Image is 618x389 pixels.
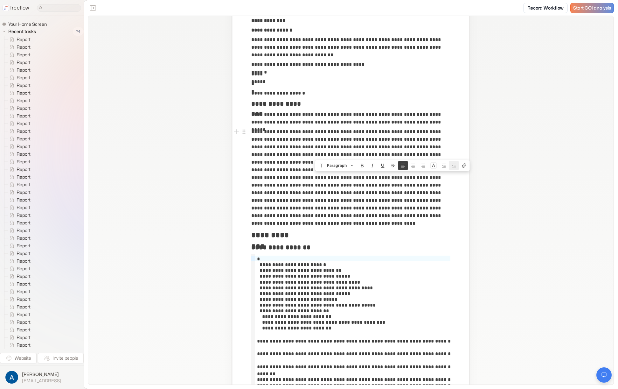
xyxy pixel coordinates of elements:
[4,81,33,89] a: Report
[4,127,33,135] a: Report
[4,234,33,242] a: Report
[15,52,32,58] span: Report
[22,371,61,378] span: [PERSON_NAME]
[15,59,32,66] span: Report
[233,128,240,136] button: Add block
[15,204,32,211] span: Report
[4,341,33,349] a: Report
[573,5,611,11] span: Start COI analysis
[15,105,32,111] span: Report
[4,150,33,158] a: Report
[88,3,98,13] button: Close the sidebar
[15,273,32,279] span: Report
[4,74,33,81] a: Report
[10,4,29,12] p: freeflow
[4,303,33,311] a: Report
[4,43,33,51] a: Report
[4,288,33,295] a: Report
[4,173,33,181] a: Report
[4,295,33,303] a: Report
[15,74,32,81] span: Report
[4,311,33,318] a: Report
[15,128,32,134] span: Report
[15,151,32,157] span: Report
[15,265,32,272] span: Report
[7,28,38,35] span: Recent tasks
[523,3,568,13] a: Record Workflow
[22,378,61,384] span: [EMAIL_ADDRESS]
[4,349,33,357] a: Report
[4,181,33,188] a: Report
[4,219,33,227] a: Report
[4,250,33,257] a: Report
[4,66,33,74] a: Report
[38,353,84,363] button: Invite people
[596,367,612,383] button: Open chat
[327,161,347,170] span: Paragraph
[4,188,33,196] a: Report
[15,235,32,241] span: Report
[15,189,32,195] span: Report
[15,281,32,287] span: Report
[15,311,32,318] span: Report
[4,104,33,112] a: Report
[419,161,428,170] button: Align text right
[4,280,33,288] a: Report
[15,82,32,88] span: Report
[459,161,469,170] button: Create link
[4,120,33,127] a: Report
[4,265,33,272] a: Report
[4,227,33,234] a: Report
[316,161,357,170] button: Paragraph
[15,181,32,188] span: Report
[4,135,33,143] a: Report
[4,36,33,43] a: Report
[4,59,33,66] a: Report
[15,143,32,150] span: Report
[73,27,84,36] span: 74
[4,166,33,173] a: Report
[4,334,33,341] a: Report
[15,212,32,218] span: Report
[15,227,32,234] span: Report
[4,272,33,280] a: Report
[358,161,367,170] button: Bold
[388,161,398,170] button: Strike
[3,4,29,12] a: freeflow
[398,161,408,170] button: Align text left
[15,67,32,73] span: Report
[4,196,33,204] a: Report
[4,211,33,219] a: Report
[4,143,33,150] a: Report
[4,242,33,250] a: Report
[15,159,32,165] span: Report
[15,120,32,127] span: Report
[4,257,33,265] a: Report
[570,3,614,13] a: Start COI analysis
[15,44,32,50] span: Report
[15,319,32,325] span: Report
[15,90,32,96] span: Report
[15,197,32,203] span: Report
[7,21,49,27] span: Your Home Screen
[15,220,32,226] span: Report
[15,174,32,180] span: Report
[4,369,80,385] button: [PERSON_NAME][EMAIL_ADDRESS]
[15,113,32,119] span: Report
[449,161,459,170] button: Unnest block
[15,334,32,341] span: Report
[15,97,32,104] span: Report
[2,21,49,27] a: Your Home Screen
[15,304,32,310] span: Report
[15,296,32,302] span: Report
[4,112,33,120] a: Report
[15,327,32,333] span: Report
[378,161,387,170] button: Underline
[240,128,248,136] button: Open block menu
[4,326,33,334] a: Report
[4,204,33,211] a: Report
[368,161,377,170] button: Italic
[15,342,32,348] span: Report
[429,161,438,170] button: Colors
[4,97,33,104] a: Report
